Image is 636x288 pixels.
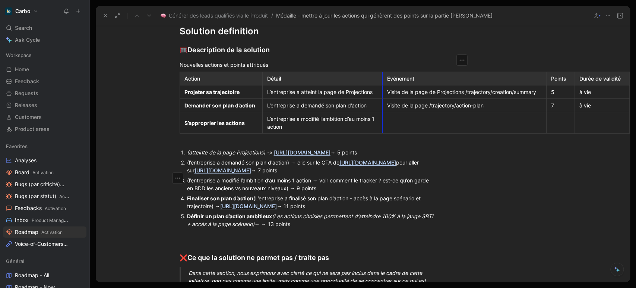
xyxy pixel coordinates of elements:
strong: Demander son plan d’action [184,102,255,109]
span: Activation [41,229,63,235]
div: (L’entreprise a finalisé son plan d’action - accès à la page scénario et trajectoire) → → 11 points [187,194,437,210]
div: Visite de la page /trajectory/action-plan [387,101,542,109]
a: Releases [3,100,86,111]
span: Search [15,24,32,32]
div: Points [551,75,570,82]
span: / [271,11,273,20]
a: Requests [3,88,86,99]
a: FeedbacksActivation [3,203,86,214]
span: Product areas [15,125,50,133]
span: Feedback [15,78,39,85]
span: Bugs (par criticité) [15,181,70,188]
span: Workspace [6,51,32,59]
span: Requests [15,90,38,97]
span: 🥅 [180,46,187,54]
div: Nouvelles actions et points attribués [180,61,437,69]
a: [URL][DOMAIN_NAME] [339,159,396,166]
span: Feedbacks [15,204,66,212]
div: Solution definition [180,25,437,38]
span: ❌ [180,254,187,262]
div: → 5 points [187,148,437,156]
a: Voice-of-CustomersProduct Management [3,238,86,250]
a: Roadmap - All [3,270,86,281]
div: Evénement [387,75,542,82]
h1: Carbo [15,8,30,15]
div: à vie [579,88,625,96]
span: Inbox [15,216,69,224]
div: Général [3,256,86,267]
div: Durée de validité [579,75,625,82]
div: L’entreprise a modifié l’ambition d’au moins 1 action [267,115,378,131]
a: Feedback [3,76,86,87]
a: Customers [3,112,86,123]
div: Favorites [3,141,86,152]
a: Product areas [3,123,86,135]
span: Activation [45,206,66,211]
div: Détail [267,75,378,82]
span: Roadmap - All [15,272,49,279]
a: Home [3,64,86,75]
div: 5 [551,88,570,96]
a: Bugs (par statut)Activation [3,191,86,202]
span: Favorites [6,143,28,150]
a: RoadmapActivation [3,226,86,238]
strong: S’approprier les actions [184,120,245,126]
span: Home [15,66,29,73]
em: (atteinte de la page Projections) -> [187,149,272,156]
a: [URL][DOMAIN_NAME] [274,149,330,156]
span: Customers [15,113,42,121]
span: Bugs (par statut) [15,192,70,200]
a: Bugs (par criticité)Activation [3,179,86,190]
span: Board [15,169,54,176]
a: Ask Cycle [3,34,86,46]
div: Visite de la page de Projections /trajectory/creation/summary [387,88,542,96]
a: Analyses [3,155,86,166]
span: Activation [32,170,54,175]
div: 7 [551,101,570,109]
div: L’entreprise a atteint la page de Projections [267,88,378,96]
img: Carbo [5,7,12,15]
button: 🧠Générer des leads qualifiés via le Produit [159,11,270,20]
div: Ce que la solution ne permet pas / traite pas [180,253,437,263]
a: [URL][DOMAIN_NAME] [194,167,251,173]
span: Médaille - mettre à jour les actions qui génèrent des points sur la partie [PERSON_NAME] [276,11,493,20]
a: BoardActivation [3,167,86,178]
strong: Finaliser son plan d’action [187,195,253,201]
span: Général [6,257,24,265]
span: Activation [59,194,80,199]
span: Ask Cycle [15,35,40,44]
span: Releases [15,101,37,109]
button: CarboCarbo [3,6,40,16]
span: Roadmap [15,228,63,236]
span: Générer des leads qualifiés via le Produit [169,11,268,20]
span: Voice-of-Customers [15,240,73,248]
div: (l’entreprise a demandé son plan d'action) → clic sur le CTA de pour aller sur → 7 points [187,159,437,174]
div: Workspace [3,50,86,61]
div: Description de la solution [180,45,437,55]
a: [URL][DOMAIN_NAME] [220,203,277,209]
div: Action [184,75,258,82]
div: Search [3,22,86,34]
div: L’entreprise a demandé son plan d’action [267,101,378,109]
div: (l’entreprise a modifié l’ambition d’au moins 1 action → voir comment le tracker ? est-ce qu’on g... [187,176,437,192]
div: → → 13 points [187,212,437,228]
div: à vie [579,101,625,109]
strong: Projeter sa trajectoire [184,89,240,95]
span: Product Management [32,217,77,223]
span: Analyses [15,157,37,164]
a: InboxProduct Management [3,215,86,226]
em: (Les actions choisies perrmettent d’atteindre 100% à la jauge SBTI + accès à la page scénario) [187,213,435,227]
strong: Définir un plan d’action ambitieux [187,213,272,219]
img: 🧠 [161,13,166,18]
